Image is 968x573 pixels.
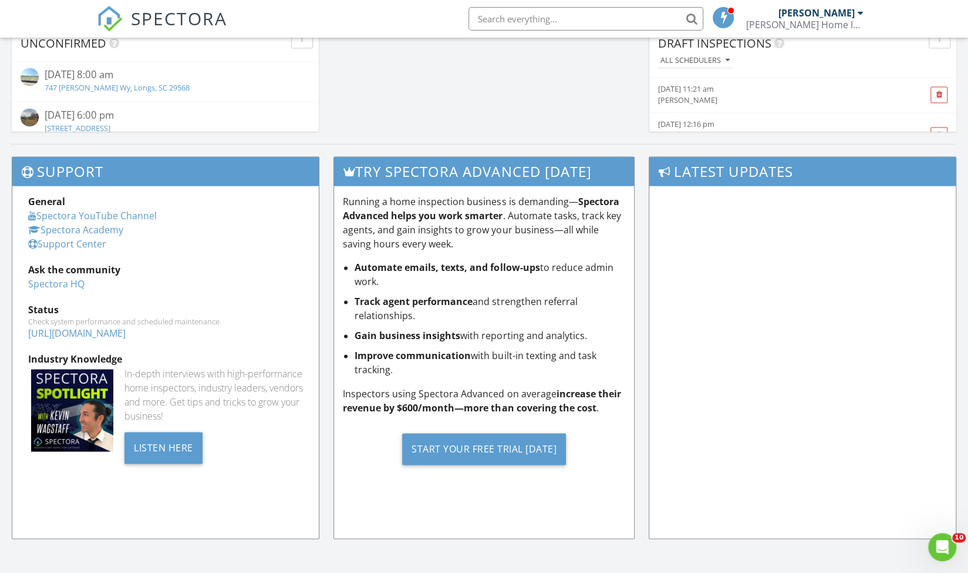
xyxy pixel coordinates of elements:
div: Ask the community [28,263,303,277]
input: Search everything... [468,7,703,31]
a: Spectora HQ [28,277,85,290]
strong: Track agent performance [355,295,473,308]
li: and strengthen referral relationships. [355,294,625,323]
a: [STREET_ADDRESS] [45,123,110,133]
div: [DATE] 6:00 pm [45,108,286,123]
div: [PERSON_NAME] [778,7,855,19]
div: [PERSON_NAME] [658,130,899,141]
strong: Improve communication [355,349,471,362]
div: [DATE] 12:16 pm [658,119,899,130]
a: [DATE] 12:16 pm [PERSON_NAME] [STREET_ADDRESS][PERSON_NAME] [658,119,899,153]
div: In-depth interviews with high-performance home inspectors, industry leaders, vendors and more. Ge... [124,366,303,423]
span: Unconfirmed [21,35,106,51]
div: Industry Knowledge [28,352,303,366]
a: [DATE] 8:00 am 747 [PERSON_NAME] Wy, Longs, SC 29568 [21,68,310,96]
strong: General [28,195,65,208]
li: with built-in texting and task tracking. [355,349,625,377]
div: Listen Here [124,432,203,464]
div: [DATE] 8:00 am [45,68,286,82]
h3: Latest Updates [649,157,956,186]
a: Spectora YouTube Channel [28,209,157,222]
a: Start Your Free Trial [DATE] [343,424,625,474]
div: [PERSON_NAME] [658,95,899,106]
li: to reduce admin work. [355,260,625,289]
a: [DATE] 11:21 am [PERSON_NAME] [658,83,899,106]
div: All schedulers [660,56,730,65]
h3: Support [12,157,319,186]
a: Listen Here [124,440,203,453]
div: Check system performance and scheduled maintenance. [28,317,303,326]
img: streetview [21,108,39,126]
strong: Automate emails, texts, and follow-ups [355,261,539,274]
h3: Try spectora advanced [DATE] [334,157,633,186]
button: All schedulers [658,53,732,69]
strong: Gain business insights [355,329,460,342]
p: Running a home inspection business is demanding— . Automate tasks, track key agents, and gain ins... [343,195,625,251]
a: Support Center [28,237,106,250]
span: Draft Inspections [658,35,771,51]
a: [DATE] 6:00 pm [STREET_ADDRESS] [21,108,310,136]
p: Inspectors using Spectora Advanced on average . [343,386,625,414]
img: The Best Home Inspection Software - Spectora [97,6,123,32]
div: Sloan Home Inspections [746,19,864,31]
a: Spectora Academy [28,223,123,236]
div: [DATE] 11:21 am [658,83,899,95]
span: 10 [952,533,966,542]
a: 747 [PERSON_NAME] Wy, Longs, SC 29568 [45,82,190,93]
strong: increase their revenue by $600/month—more than covering the cost [343,387,620,414]
img: Spectoraspolightmain [31,369,113,451]
div: Status [28,303,303,317]
a: [URL][DOMAIN_NAME] [28,327,126,340]
li: with reporting and analytics. [355,329,625,343]
a: SPECTORA [97,16,227,41]
span: SPECTORA [131,6,227,31]
iframe: Intercom live chat [928,533,956,561]
div: Start Your Free Trial [DATE] [402,433,566,465]
strong: Spectora Advanced helps you work smarter [343,195,619,222]
img: streetview [21,68,39,86]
